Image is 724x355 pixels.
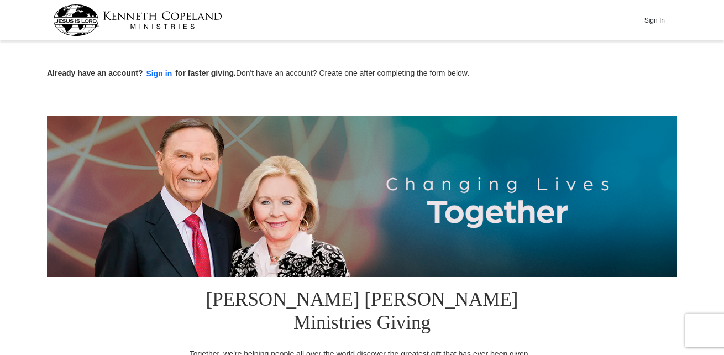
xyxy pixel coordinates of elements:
[47,69,236,77] strong: Already have an account? for faster giving.
[53,4,222,36] img: kcm-header-logo.svg
[638,12,671,29] button: Sign In
[47,67,677,80] p: Don't have an account? Create one after completing the form below.
[143,67,176,80] button: Sign in
[182,277,542,348] h1: [PERSON_NAME] [PERSON_NAME] Ministries Giving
